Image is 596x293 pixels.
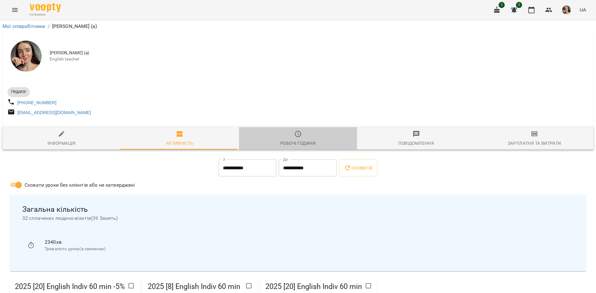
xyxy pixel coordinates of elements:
nav: breadcrumb [2,23,594,30]
span: 1 [516,2,522,8]
p: 2340 хв. [45,238,569,246]
span: For Business [30,13,61,17]
button: Оновити [339,159,377,177]
li: / [48,23,50,30]
p: [PERSON_NAME] (а) [52,23,97,30]
a: Мої співробітники [2,23,45,29]
span: Загальна кількість [22,205,574,214]
span: Педагог [7,89,30,95]
span: English teacher [50,56,589,62]
a: [EMAIL_ADDRESS][DOMAIN_NAME] [17,110,91,115]
span: 2025 [8] English Indiv 60 min [148,282,243,291]
div: Зарплатня та Витрати [508,140,561,147]
span: 2025 [20] English Indiv 60 min -5% [15,282,125,291]
div: Активність [166,140,194,147]
div: Робочі години [280,140,316,147]
span: 2025 [20] English Indiv 60 min [265,282,362,291]
span: UA [580,7,586,13]
img: Voopty Logo [30,3,61,12]
span: Оновити [344,164,372,172]
span: 32 сплачених людино-візитів ( 39 Занять ) [22,215,574,222]
button: Menu [7,2,22,17]
div: Інформація [47,140,76,147]
span: Сховати уроки без клієнтів або не затверджені [25,181,135,189]
span: 1 [499,2,505,8]
button: UA [577,4,589,16]
img: aaa0aa5797c5ce11638e7aad685b53dd.jpeg [562,6,571,14]
div: Повідомлення [398,140,434,147]
p: Тривалість уроку(в хвилинах) [45,246,569,252]
a: [PHONE_NUMBER] [17,100,56,105]
img: Крикун Анна (а) [11,41,42,72]
span: [PERSON_NAME] (а) [50,50,589,56]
